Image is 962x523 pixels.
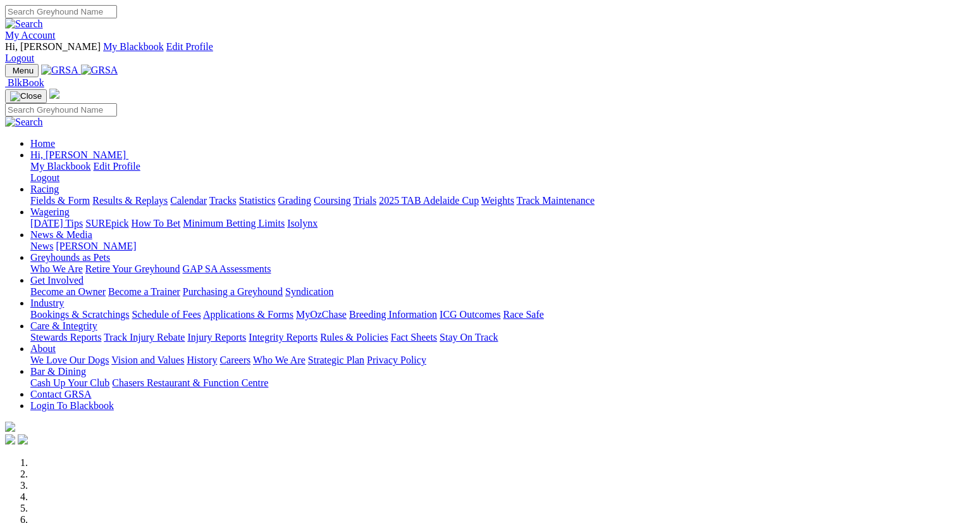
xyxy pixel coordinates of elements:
a: Cash Up Your Club [30,377,109,388]
a: Vision and Values [111,355,184,365]
span: Hi, [PERSON_NAME] [30,149,126,160]
img: Search [5,117,43,128]
a: Privacy Policy [367,355,426,365]
div: Care & Integrity [30,332,957,343]
a: Contact GRSA [30,389,91,400]
div: Bar & Dining [30,377,957,389]
a: Logout [5,53,34,63]
a: Purchasing a Greyhound [183,286,283,297]
input: Search [5,5,117,18]
a: Syndication [285,286,333,297]
img: GRSA [41,65,78,76]
a: Wagering [30,206,70,217]
a: About [30,343,56,354]
img: logo-grsa-white.png [5,422,15,432]
img: Search [5,18,43,30]
a: GAP SA Assessments [183,263,271,274]
a: Stewards Reports [30,332,101,343]
a: Trials [353,195,376,206]
div: News & Media [30,241,957,252]
a: Isolynx [287,218,318,229]
img: GRSA [81,65,118,76]
a: Applications & Forms [203,309,293,320]
a: Bar & Dining [30,366,86,377]
a: News & Media [30,229,92,240]
img: logo-grsa-white.png [49,89,59,99]
img: facebook.svg [5,434,15,444]
a: [PERSON_NAME] [56,241,136,251]
a: Racing [30,184,59,194]
a: My Blackbook [103,41,164,52]
a: Become a Trainer [108,286,180,297]
a: Race Safe [503,309,543,320]
a: News [30,241,53,251]
a: Breeding Information [349,309,437,320]
a: MyOzChase [296,309,347,320]
a: Track Maintenance [517,195,595,206]
a: Injury Reports [187,332,246,343]
a: Minimum Betting Limits [183,218,285,229]
a: Fact Sheets [391,332,437,343]
div: My Account [5,41,957,64]
a: Who We Are [30,263,83,274]
a: Rules & Policies [320,332,388,343]
a: Integrity Reports [249,332,318,343]
a: Weights [481,195,514,206]
a: 2025 TAB Adelaide Cup [379,195,479,206]
a: Chasers Restaurant & Function Centre [112,377,268,388]
a: Coursing [314,195,351,206]
a: [DATE] Tips [30,218,83,229]
a: Bookings & Scratchings [30,309,129,320]
a: Hi, [PERSON_NAME] [30,149,128,160]
div: About [30,355,957,366]
img: Close [10,91,42,101]
a: Greyhounds as Pets [30,252,110,263]
a: Retire Your Greyhound [85,263,180,274]
a: Become an Owner [30,286,106,297]
a: Strategic Plan [308,355,364,365]
a: Care & Integrity [30,320,97,331]
a: How To Bet [132,218,181,229]
span: Hi, [PERSON_NAME] [5,41,101,52]
div: Greyhounds as Pets [30,263,957,275]
a: Track Injury Rebate [104,332,185,343]
a: Fields & Form [30,195,90,206]
input: Search [5,103,117,117]
a: Tracks [209,195,237,206]
a: Results & Replays [92,195,168,206]
a: Calendar [170,195,207,206]
button: Toggle navigation [5,64,39,77]
a: BlkBook [5,77,44,88]
a: Who We Are [253,355,305,365]
button: Toggle navigation [5,89,47,103]
a: Careers [219,355,250,365]
a: We Love Our Dogs [30,355,109,365]
a: ICG Outcomes [440,309,500,320]
div: Hi, [PERSON_NAME] [30,161,957,184]
a: Grading [278,195,311,206]
a: SUREpick [85,218,128,229]
a: Industry [30,298,64,308]
span: Menu [13,66,34,75]
a: Statistics [239,195,276,206]
div: Racing [30,195,957,206]
a: Home [30,138,55,149]
a: Stay On Track [440,332,498,343]
a: My Account [5,30,56,41]
a: Edit Profile [94,161,140,172]
a: Logout [30,172,59,183]
a: Schedule of Fees [132,309,200,320]
a: Login To Blackbook [30,400,114,411]
img: twitter.svg [18,434,28,444]
span: BlkBook [8,77,44,88]
div: Industry [30,309,957,320]
a: My Blackbook [30,161,91,172]
a: Edit Profile [166,41,213,52]
div: Get Involved [30,286,957,298]
a: History [187,355,217,365]
a: Get Involved [30,275,83,286]
div: Wagering [30,218,957,229]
